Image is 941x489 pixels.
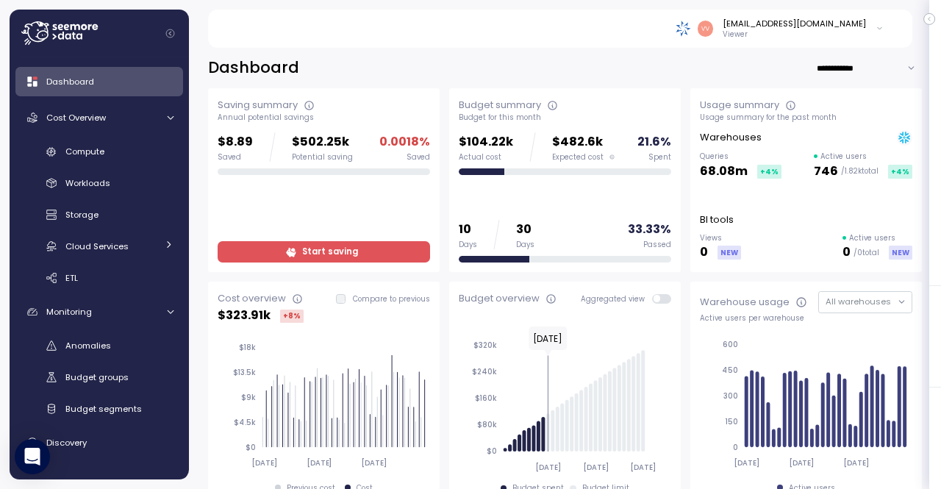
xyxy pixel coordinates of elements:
a: Storage [15,203,183,227]
span: Expected cost [552,152,604,163]
div: Saved [218,152,253,163]
h2: Dashboard [208,57,299,79]
p: Views [700,233,741,243]
p: Active users [849,233,895,243]
button: All warehouses [818,291,912,313]
p: Active users [820,151,867,162]
img: 68790ce639d2d68da1992664.PNG [676,21,691,36]
div: Usage summary [700,98,779,113]
a: Compute [15,140,183,164]
div: +4 % [888,165,912,179]
tspan: [DATE] [630,463,656,472]
span: Start saving [302,242,358,262]
tspan: 300 [723,391,738,401]
p: Compare to previous [353,294,430,304]
a: ETL [15,265,183,290]
div: Cost overview [218,291,286,306]
tspan: 450 [722,365,738,375]
div: Actual cost [459,152,513,163]
span: Aggregated view [581,294,652,304]
p: 21.6 % [637,132,671,152]
div: Open Intercom Messenger [15,439,50,474]
tspan: [DATE] [734,458,759,468]
tspan: $240k [472,367,497,376]
p: $482.6k [552,132,615,152]
p: 746 [814,162,838,182]
tspan: [DATE] [843,458,869,468]
div: Budget overview [459,291,540,306]
div: NEW [889,246,912,260]
span: Cost Overview [46,112,106,124]
tspan: [DATE] [535,463,561,472]
a: Workloads [15,171,183,196]
div: NEW [718,246,741,260]
span: Budget segments [65,403,142,415]
p: 10 [459,220,477,240]
div: Budget summary [459,98,541,113]
p: 0.0018 % [379,132,430,152]
span: Cloud Services [65,240,129,252]
p: $502.25k [292,132,353,152]
span: All warehouses [826,296,891,307]
p: 33.33 % [628,220,671,240]
tspan: [DATE] [582,463,608,472]
p: Warehouses [700,130,762,145]
span: Dashboard [46,76,94,88]
tspan: [DATE] [789,458,815,468]
div: +8 % [280,310,304,323]
tspan: $4.5k [234,418,256,427]
div: Budget for this month [459,113,671,123]
tspan: $9k [241,393,256,402]
p: $ 323.91k [218,306,271,326]
tspan: $80k [477,420,497,429]
p: / 1.82k total [841,166,879,176]
div: Potential saving [292,152,353,163]
button: Collapse navigation [161,28,179,39]
tspan: $18k [239,343,256,352]
p: $8.89 [218,132,253,152]
div: Saved [407,152,430,163]
span: Workloads [65,177,110,189]
div: Annual potential savings [218,113,430,123]
tspan: [DATE] [251,458,277,468]
p: $104.22k [459,132,513,152]
div: Usage summary for the past month [700,113,912,123]
a: Cost Overview [15,103,183,132]
div: Warehouse usage [700,295,790,310]
div: Spent [648,152,671,163]
span: Discovery [46,437,87,449]
tspan: [DATE] [307,458,332,468]
text: [DATE] [533,332,562,345]
div: Saving summary [218,98,298,113]
tspan: 0 [733,443,738,452]
p: BI tools [700,213,734,227]
span: Budget groups [65,371,129,383]
a: Budget groups [15,365,183,390]
span: Storage [65,209,99,221]
p: Queries [700,151,781,162]
span: Anomalies [65,340,111,351]
span: ETL [65,272,78,284]
p: 0 [842,243,851,263]
p: 30 [516,220,534,240]
tspan: $13.5k [233,368,256,377]
span: Monitoring [46,306,92,318]
a: Cloud Services [15,234,183,258]
img: 46f7259ee843653f49e58c8eef8347fd [698,21,713,36]
a: Discovery [15,428,183,457]
div: +4 % [757,165,781,179]
div: Days [516,240,534,250]
tspan: 600 [723,340,738,349]
p: / 0 total [854,248,879,258]
span: Compute [65,146,104,157]
tspan: $160k [475,393,497,403]
p: 68.08m [700,162,748,182]
p: 0 [700,243,708,263]
a: Monitoring [15,297,183,326]
tspan: $320k [473,340,497,350]
div: [EMAIL_ADDRESS][DOMAIN_NAME] [723,18,866,29]
a: Budget segments [15,396,183,421]
div: Days [459,240,477,250]
div: Passed [643,240,671,250]
a: Start saving [218,241,430,263]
